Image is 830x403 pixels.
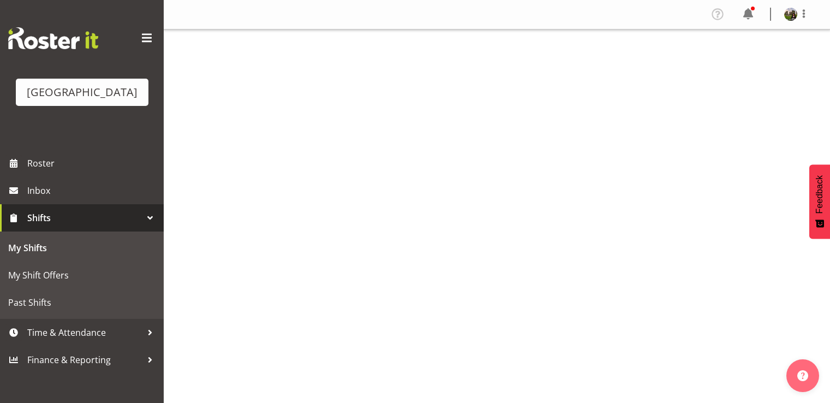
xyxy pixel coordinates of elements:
[797,370,808,381] img: help-xxl-2.png
[27,352,142,368] span: Finance & Reporting
[8,27,98,49] img: Rosterit website logo
[815,175,825,214] span: Feedback
[8,294,156,311] span: Past Shifts
[27,324,142,341] span: Time & Attendance
[27,155,158,171] span: Roster
[3,234,161,262] a: My Shifts
[8,267,156,283] span: My Shift Offers
[784,8,797,21] img: valerie-donaldson30b84046e2fb4b3171eb6bf86b7ff7f4.png
[3,262,161,289] a: My Shift Offers
[8,240,156,256] span: My Shifts
[809,164,830,239] button: Feedback - Show survey
[27,84,138,100] div: [GEOGRAPHIC_DATA]
[27,210,142,226] span: Shifts
[27,182,158,199] span: Inbox
[3,289,161,316] a: Past Shifts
